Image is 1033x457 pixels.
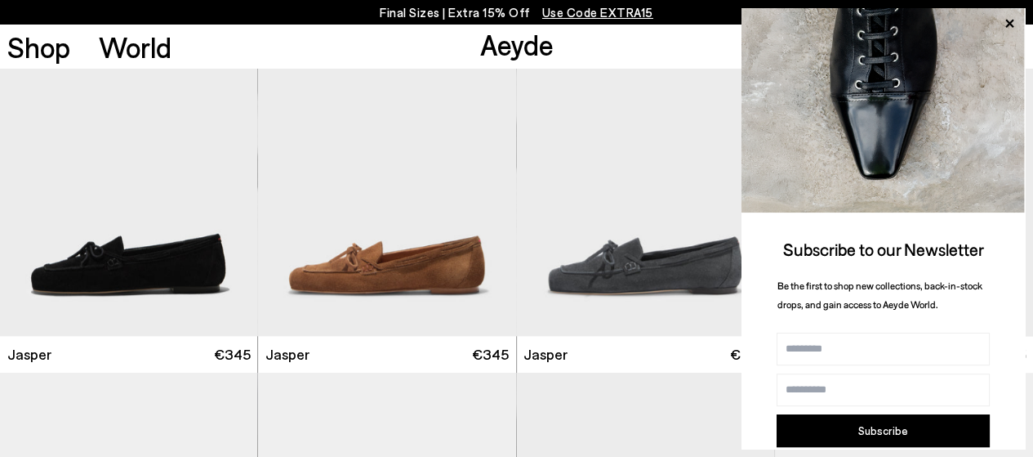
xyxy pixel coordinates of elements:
span: Jasper [7,344,51,365]
a: Jasper €345 [517,336,774,373]
img: Jasper Moccasin Loafers [258,11,515,336]
span: €345 [472,344,509,365]
p: Final Sizes | Extra 15% Off [380,2,653,23]
span: Jasper [265,344,309,365]
span: €345 [730,344,767,365]
img: ca3f721fb6ff708a270709c41d776025.jpg [741,8,1025,213]
a: Aeyde [479,27,553,61]
img: Jasper Moccasin Loafers [517,11,774,336]
a: Shop [7,33,70,61]
span: Navigate to /collections/ss25-final-sizes [542,5,653,20]
button: Subscribe [777,414,990,447]
a: World [99,33,171,61]
a: Jasper €345 [258,336,515,373]
span: Subscribe to our Newsletter [783,239,984,259]
span: Be the first to shop new collections, back-in-stock drops, and gain access to Aeyde World. [777,280,982,310]
span: Jasper [523,344,568,365]
span: €345 [214,344,251,365]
